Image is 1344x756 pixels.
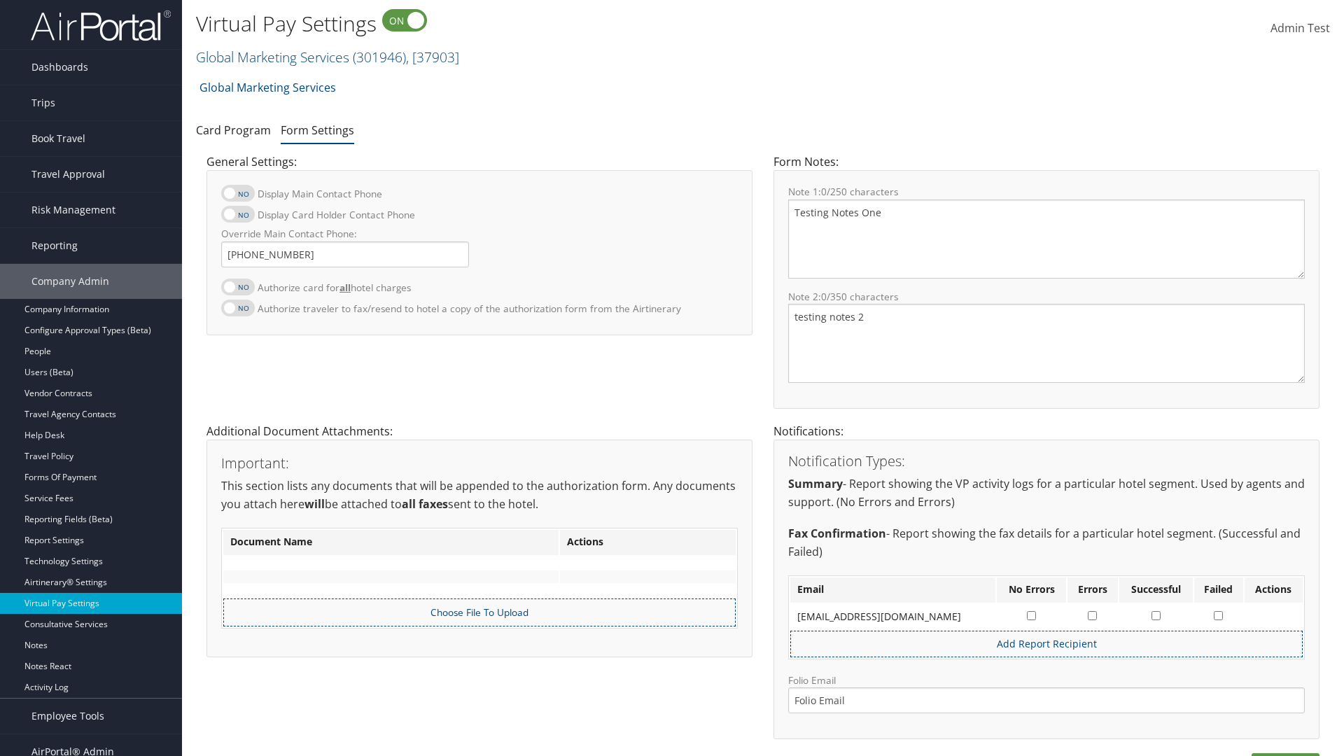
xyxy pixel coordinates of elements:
[788,673,1305,713] label: Folio Email
[790,577,995,603] th: Email
[788,476,843,491] strong: Summary
[1067,577,1118,603] th: Errors
[258,181,382,206] label: Display Main Contact Phone
[196,9,952,38] h1: Virtual Pay Settings
[788,526,886,541] strong: Fax Confirmation
[231,605,728,619] label: Choose File To Upload
[788,687,1305,713] input: Folio Email
[402,496,448,512] strong: all faxes
[353,48,406,66] span: ( 301946 )
[1270,20,1330,36] span: Admin Test
[1194,577,1243,603] th: Failed
[304,496,325,512] strong: will
[281,122,354,138] a: Form Settings
[788,454,1305,468] h3: Notification Types:
[560,530,736,555] th: Actions
[31,228,78,263] span: Reporting
[31,9,171,42] img: airportal-logo.png
[221,456,738,470] h3: Important:
[31,50,88,85] span: Dashboards
[196,122,271,138] a: Card Program
[788,304,1305,383] textarea: testing notes 2
[196,153,763,349] div: General Settings:
[788,290,1305,304] label: Note 2: /350 characters
[406,48,459,66] span: , [ 37903 ]
[258,274,411,300] label: Authorize card for hotel charges
[31,85,55,120] span: Trips
[1270,7,1330,50] a: Admin Test
[199,73,336,101] a: Global Marketing Services
[997,637,1097,650] a: Add Report Recipient
[788,199,1305,279] textarea: Testing Notes One
[788,475,1305,511] p: - Report showing the VP activity logs for a particular hotel segment. Used by agents and support....
[221,227,469,241] label: Override Main Contact Phone:
[31,264,109,299] span: Company Admin
[790,604,995,629] td: [EMAIL_ADDRESS][DOMAIN_NAME]
[31,192,115,227] span: Risk Management
[339,281,351,294] strong: all
[31,121,85,156] span: Book Travel
[1245,577,1303,603] th: Actions
[788,185,1305,199] label: Note 1: /250 characters
[788,525,1305,561] p: - Report showing the fax details for a particular hotel segment. (Successful and Failed)
[763,153,1330,423] div: Form Notes:
[223,530,559,555] th: Document Name
[1119,577,1193,603] th: Successful
[221,477,738,513] p: This section lists any documents that will be appended to the authorization form. Any documents y...
[821,185,827,198] span: 0
[31,157,105,192] span: Travel Approval
[31,699,104,734] span: Employee Tools
[997,577,1066,603] th: No Errors
[258,295,681,321] label: Authorize traveler to fax/resend to hotel a copy of the authorization form from the Airtinerary
[821,290,827,303] span: 0
[763,423,1330,753] div: Notifications:
[196,48,459,66] a: Global Marketing Services
[196,423,763,671] div: Additional Document Attachments:
[258,202,415,227] label: Display Card Holder Contact Phone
